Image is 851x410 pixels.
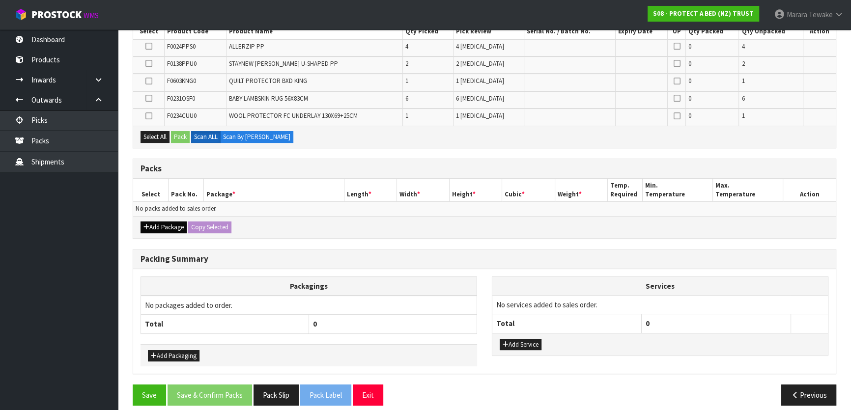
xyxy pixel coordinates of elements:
[688,77,691,85] span: 0
[492,277,828,296] th: Services
[300,384,351,406] button: Pack Label
[168,384,252,406] button: Save & Confirm Packs
[169,179,204,202] th: Pack No.
[397,179,449,202] th: Width
[686,25,739,39] th: Qty Packed
[555,179,607,202] th: Weight
[148,350,199,362] button: Add Packaging
[405,42,408,51] span: 4
[313,319,317,328] span: 0
[739,25,803,39] th: Qty Unpacked
[456,111,504,120] span: 1 [MEDICAL_DATA]
[741,77,744,85] span: 1
[226,25,403,39] th: Product Name
[615,25,668,39] th: Expiry Date
[405,111,408,120] span: 1
[203,179,344,202] th: Package
[405,59,408,68] span: 2
[646,319,650,328] span: 0
[141,164,828,173] h3: Packs
[741,42,744,51] span: 4
[254,384,299,406] button: Pack Slip
[403,25,454,39] th: Qty Picked
[492,314,642,333] th: Total
[492,296,828,314] td: No services added to sales order.
[165,25,226,39] th: Product Code
[167,94,195,103] span: F0231OSF0
[229,77,307,85] span: QUILT PROTECTOR BXD KING
[688,111,691,120] span: 0
[653,9,754,18] strong: S08 - PROTECT A BED (NZ) TRUST
[688,94,691,103] span: 0
[229,59,338,68] span: STAYNEW [PERSON_NAME] U-SHAPED PP
[787,10,807,19] span: Marara
[741,59,744,68] span: 2
[133,179,169,202] th: Select
[141,315,309,333] th: Total
[133,25,165,39] th: Select
[353,384,383,406] button: Exit
[456,42,504,51] span: 4 [MEDICAL_DATA]
[454,25,524,39] th: Pick Review
[456,94,504,103] span: 6 [MEDICAL_DATA]
[502,179,555,202] th: Cubic
[643,179,713,202] th: Min. Temperature
[783,179,836,202] th: Action
[648,6,759,22] a: S08 - PROTECT A BED (NZ) TRUST
[229,111,358,120] span: WOOL PROTECTOR FC UNDERLAY 130X69+25CM
[809,10,833,19] span: Tewake
[524,25,615,39] th: Serial No. / Batch No.
[167,77,196,85] span: F0603KNG0
[171,131,190,143] button: Pack
[229,42,264,51] span: ALLERZIP PP
[344,179,397,202] th: Length
[31,8,82,21] span: ProStock
[500,339,541,351] button: Add Service
[456,59,504,68] span: 2 [MEDICAL_DATA]
[167,111,197,120] span: F0234CUU0
[84,11,99,20] small: WMS
[191,131,221,143] label: Scan ALL
[688,59,691,68] span: 0
[741,111,744,120] span: 1
[803,25,836,39] th: Action
[688,42,691,51] span: 0
[405,77,408,85] span: 1
[167,42,196,51] span: F0024PPS0
[220,131,293,143] label: Scan By [PERSON_NAME]
[141,254,828,264] h3: Packing Summary
[141,131,170,143] button: Select All
[133,384,166,406] button: Save
[456,77,504,85] span: 1 [MEDICAL_DATA]
[141,221,187,233] button: Add Package
[450,179,502,202] th: Height
[405,94,408,103] span: 6
[141,296,477,315] td: No packages added to order.
[15,8,27,21] img: cube-alt.png
[713,179,783,202] th: Max. Temperature
[781,384,836,406] button: Previous
[133,202,836,216] td: No packs added to sales order.
[607,179,643,202] th: Temp. Required
[668,25,686,39] th: UP
[167,59,197,68] span: F0138PPU0
[141,276,477,296] th: Packagings
[229,94,308,103] span: BABY LAMBSKIN RUG 56X83CM
[741,94,744,103] span: 6
[188,221,231,233] button: Copy Selected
